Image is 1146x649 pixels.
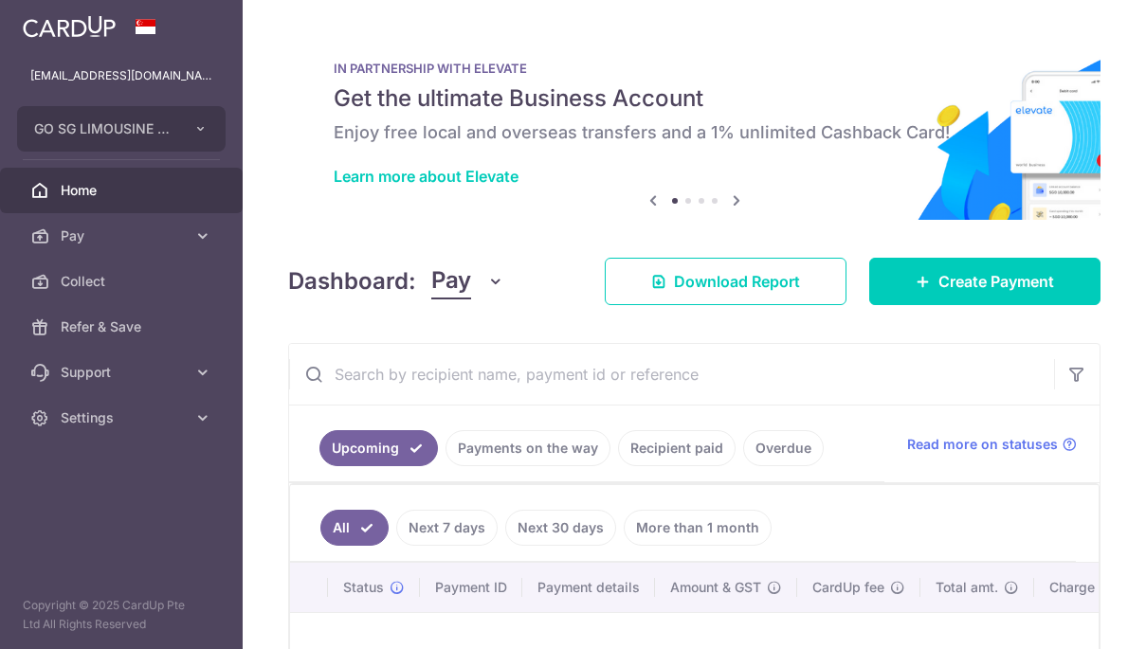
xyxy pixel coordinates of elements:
[61,226,186,245] span: Pay
[61,408,186,427] span: Settings
[812,578,884,597] span: CardUp fee
[505,510,616,546] a: Next 30 days
[320,510,389,546] a: All
[869,258,1101,305] a: Create Payment
[30,66,212,85] p: [EMAIL_ADDRESS][DOMAIN_NAME]
[17,106,226,152] button: GO SG LIMOUSINE PTE. LTD.
[343,578,384,597] span: Status
[61,363,186,382] span: Support
[334,83,1055,114] h5: Get the ultimate Business Account
[431,263,471,299] span: Pay
[936,578,998,597] span: Total amt.
[420,563,522,612] th: Payment ID
[61,272,186,291] span: Collect
[288,30,1101,220] img: Renovation banner
[396,510,498,546] a: Next 7 days
[431,263,504,299] button: Pay
[446,430,610,466] a: Payments on the way
[23,15,116,38] img: CardUp
[624,510,772,546] a: More than 1 month
[334,121,1055,144] h6: Enjoy free local and overseas transfers and a 1% unlimited Cashback Card!
[319,430,438,466] a: Upcoming
[670,578,761,597] span: Amount & GST
[674,270,800,293] span: Download Report
[334,167,518,186] a: Learn more about Elevate
[618,430,736,466] a: Recipient paid
[743,430,824,466] a: Overdue
[1049,578,1127,597] span: Charge date
[288,264,416,298] h4: Dashboard:
[61,181,186,200] span: Home
[61,317,186,336] span: Refer & Save
[522,563,655,612] th: Payment details
[605,258,846,305] a: Download Report
[907,435,1077,454] a: Read more on statuses
[938,270,1054,293] span: Create Payment
[34,119,174,138] span: GO SG LIMOUSINE PTE. LTD.
[334,61,1055,76] p: IN PARTNERSHIP WITH ELEVATE
[289,344,1054,405] input: Search by recipient name, payment id or reference
[907,435,1058,454] span: Read more on statuses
